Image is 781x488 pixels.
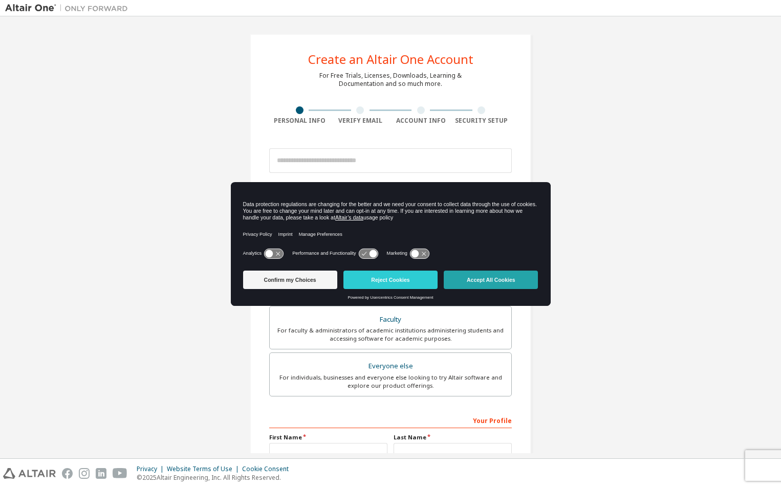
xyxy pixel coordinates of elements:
[390,117,451,125] div: Account Info
[308,53,473,65] div: Create an Altair One Account
[5,3,133,13] img: Altair One
[276,359,505,373] div: Everyone else
[269,117,330,125] div: Personal Info
[269,412,512,428] div: Your Profile
[113,468,127,479] img: youtube.svg
[276,326,505,343] div: For faculty & administrators of academic institutions administering students and accessing softwa...
[451,117,512,125] div: Security Setup
[79,468,90,479] img: instagram.svg
[96,468,106,479] img: linkedin.svg
[330,117,391,125] div: Verify Email
[269,433,387,441] label: First Name
[319,72,462,88] div: For Free Trials, Licenses, Downloads, Learning & Documentation and so much more.
[242,465,295,473] div: Cookie Consent
[167,465,242,473] div: Website Terms of Use
[394,433,512,441] label: Last Name
[276,373,505,390] div: For individuals, businesses and everyone else looking to try Altair software and explore our prod...
[137,465,167,473] div: Privacy
[276,313,505,327] div: Faculty
[62,468,73,479] img: facebook.svg
[137,473,295,482] p: © 2025 Altair Engineering, Inc. All Rights Reserved.
[3,468,56,479] img: altair_logo.svg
